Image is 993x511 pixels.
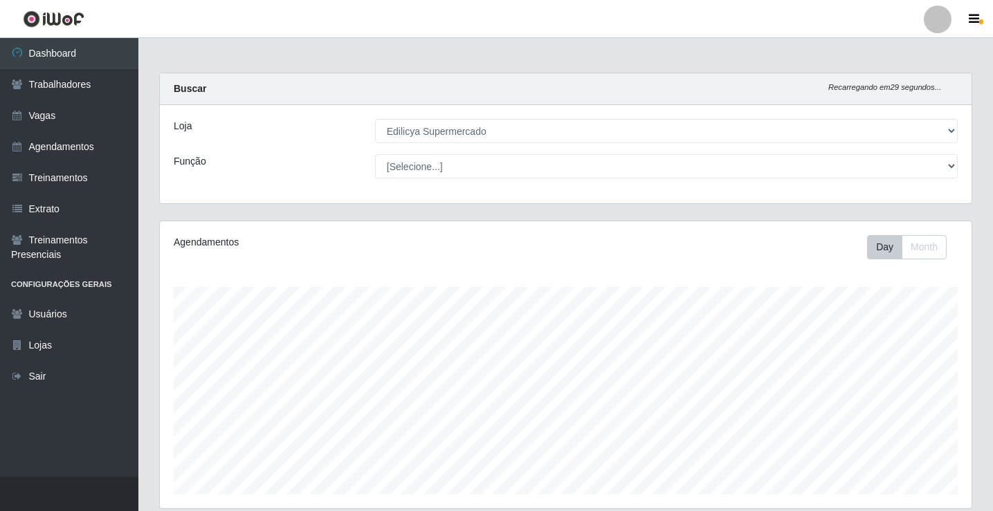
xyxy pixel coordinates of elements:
[867,235,947,259] div: First group
[902,235,947,259] button: Month
[174,235,489,250] div: Agendamentos
[23,10,84,28] img: CoreUI Logo
[867,235,902,259] button: Day
[174,83,206,94] strong: Buscar
[828,83,941,91] i: Recarregando em 29 segundos...
[174,119,192,133] label: Loja
[867,235,958,259] div: Toolbar with button groups
[174,154,206,169] label: Função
